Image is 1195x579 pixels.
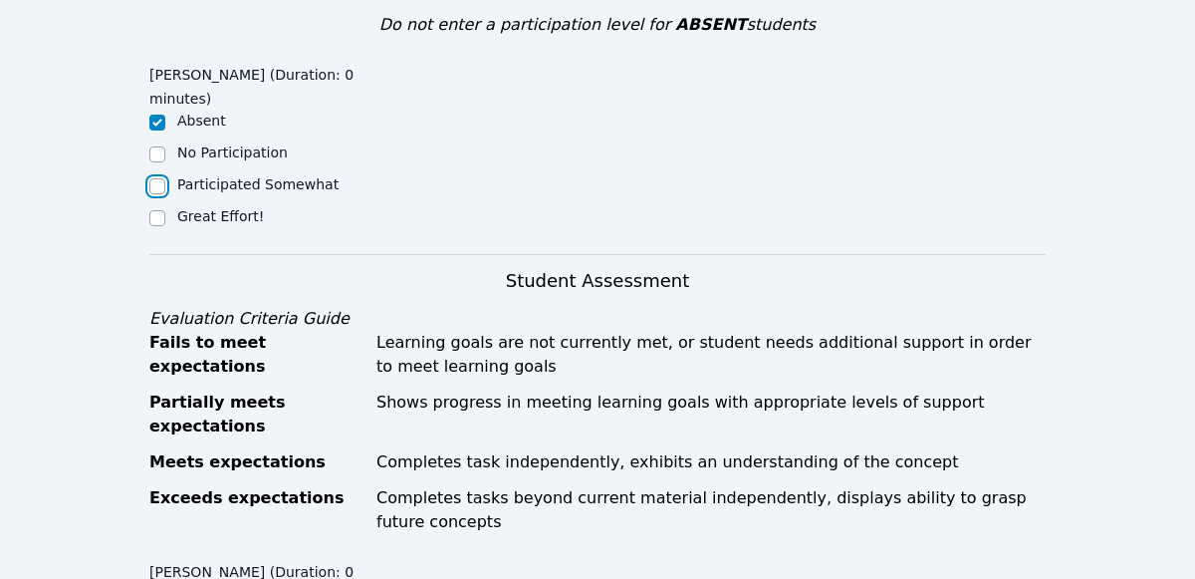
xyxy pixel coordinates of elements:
div: Fails to meet expectations [149,331,364,379]
div: Completes tasks beyond current material independently, displays ability to grasp future concepts [376,486,1046,534]
div: Shows progress in meeting learning goals with appropriate levels of support [376,391,1046,438]
label: No Participation [177,145,288,160]
div: Learning goals are not currently met, or student needs additional support in order to meet learni... [376,331,1046,379]
span: ABSENT [675,15,746,34]
legend: [PERSON_NAME] (Duration: 0 minutes) [149,57,373,111]
label: Absent [177,113,226,129]
label: Participated Somewhat [177,176,339,192]
label: Great Effort! [177,208,264,224]
div: Meets expectations [149,450,364,474]
div: Completes task independently, exhibits an understanding of the concept [376,450,1046,474]
div: Exceeds expectations [149,486,364,534]
h3: Student Assessment [149,267,1046,295]
div: Partially meets expectations [149,391,364,438]
div: Do not enter a participation level for students [149,13,1046,37]
div: Evaluation Criteria Guide [149,307,1046,331]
